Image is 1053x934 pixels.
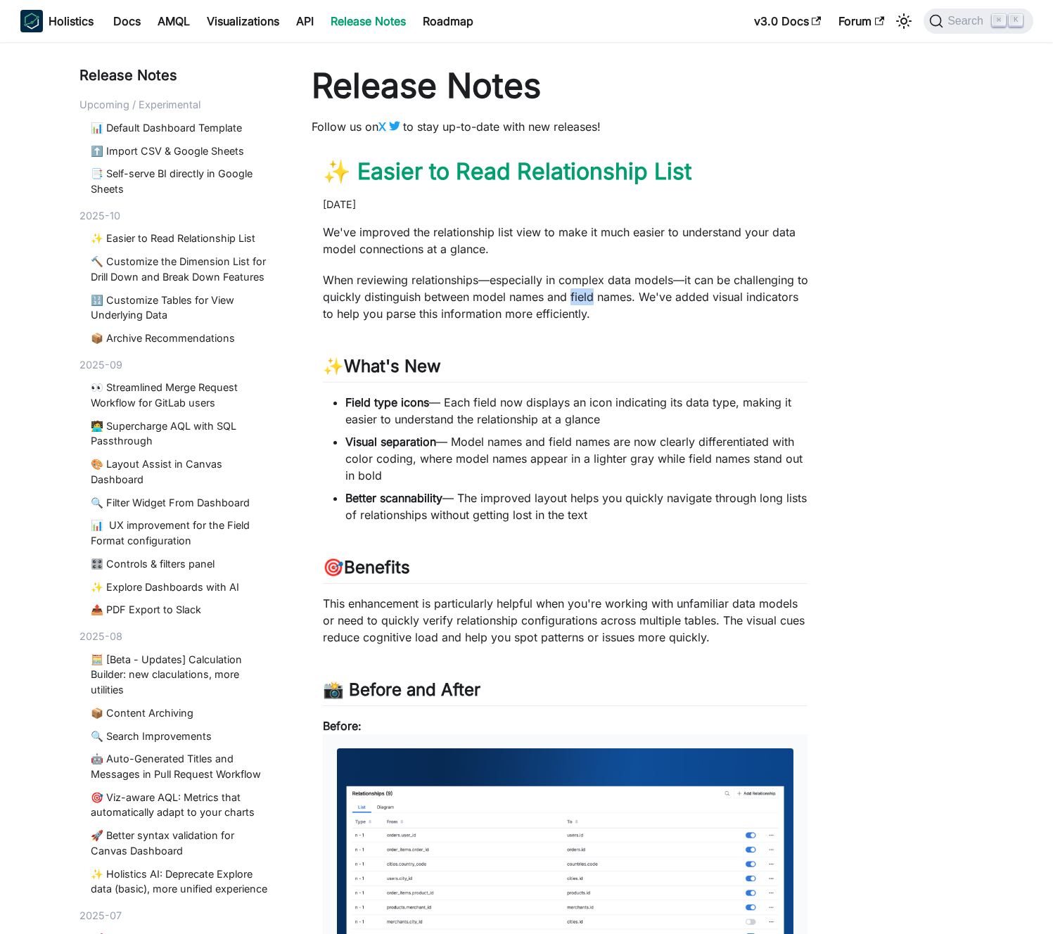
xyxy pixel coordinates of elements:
a: ⬆️ Import CSV & Google Sheets [91,143,272,159]
a: 🔢 Customize Tables for View Underlying Data [91,293,272,323]
a: 🔍 Search Improvements [91,729,272,744]
a: Roadmap [414,10,482,32]
strong: Benefits [344,557,410,577]
b: Holistics [49,13,94,30]
a: 📦 Archive Recommendations [91,331,272,346]
a: HolisticsHolistics [20,10,94,32]
p: Follow us on to stay up-to-date with new releases! [312,118,819,135]
a: Release Notes [322,10,414,32]
strong: Better scannability [345,491,442,505]
a: 🔍 Filter Widget From Dashboard [91,495,272,511]
a: Docs [105,10,149,32]
div: 2025-09 [79,357,278,373]
a: 📊 UX improvement for the Field Format configuration [91,518,272,548]
strong: Field type icons [345,395,429,409]
a: 👀 Streamlined Merge Request Workflow for GitLab users [91,380,272,410]
div: Upcoming / Experimental [79,97,278,113]
a: API [288,10,322,32]
strong: What's New [344,356,441,376]
li: — Model names and field names are now clearly differentiated with color coding, where model names... [345,433,808,484]
a: v3.0 Docs [746,10,830,32]
button: Switch between dark and light mode (currently light mode) [893,10,915,32]
kbd: K [1009,14,1023,27]
a: Forum [830,10,893,32]
kbd: ⌘ [992,14,1006,27]
a: 📑 Self-serve BI directly in Google Sheets [91,166,272,196]
a: 📊 Default Dashboard Template [91,120,272,136]
a: X [378,120,403,134]
h1: Release Notes [312,65,819,107]
div: 2025-07 [79,908,278,923]
a: ✨ Easier to Read Relationship List [91,231,272,246]
a: 🎛️ Controls & filters panel [91,556,272,572]
nav: Blog recent posts navigation [79,65,278,934]
a: Visualizations [198,10,288,32]
span: Search [943,15,992,27]
a: ✨ Easier to Read Relationship List [323,158,691,185]
a: 🤖 Auto-Generated Titles and Messages in Pull Request Workflow [91,751,272,781]
p: We've improved the relationship list view to make it much easier to understand your data model co... [323,224,808,257]
h2: ✨ [323,356,808,383]
strong: Before: [323,719,362,733]
strong: Visual separation [345,435,436,449]
a: ✨ Explore Dashboards with AI [91,580,272,595]
a: AMQL [149,10,198,32]
a: 🚀 Better syntax validation for Canvas Dashboard [91,828,272,858]
a: 📤 PDF Export to Slack [91,602,272,618]
a: 📦 Content Archiving [91,705,272,721]
a: 🎨 Layout Assist in Canvas Dashboard [91,456,272,487]
div: 2025-08 [79,629,278,644]
p: This enhancement is particularly helpful when you're working with unfamiliar data models or need ... [323,595,808,646]
a: 🎯 Viz-aware AQL: Metrics that automatically adapt to your charts [91,790,272,820]
li: — Each field now displays an icon indicating its data type, making it easier to understand the re... [345,394,808,428]
a: ✨ Holistics AI: Deprecate Explore data (basic), more unified experience [91,866,272,897]
p: When reviewing relationships—especially in complex data models—it can be challenging to quickly d... [323,271,808,322]
button: Search (Command+K) [924,8,1033,34]
a: 🧑‍💻 Supercharge AQL with SQL Passthrough [91,418,272,449]
div: Release Notes [79,65,278,86]
div: 2025-10 [79,208,278,224]
li: — The improved layout helps you quickly navigate through long lists of relationships without gett... [345,490,808,523]
h2: 📸 Before and After [323,679,808,706]
a: 🧮 [Beta - Updates] Calculation Builder: new claculations, more utilities [91,652,272,698]
b: X [378,120,386,134]
a: 🔨 Customize the Dimension List for Drill Down and Break Down Features [91,254,272,284]
time: [DATE] [323,198,356,210]
h2: 🎯 [323,557,808,584]
img: Holistics [20,10,43,32]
